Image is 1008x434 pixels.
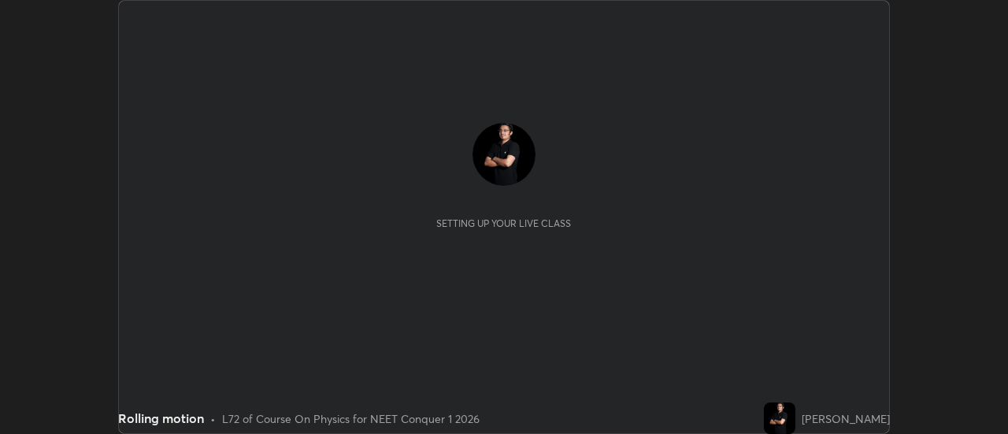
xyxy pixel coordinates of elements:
[472,123,535,186] img: 40cbeb4c3a5c4ff3bcc3c6587ae1c9d7.jpg
[222,410,480,427] div: L72 of Course On Physics for NEET Conquer 1 2026
[764,402,795,434] img: 40cbeb4c3a5c4ff3bcc3c6587ae1c9d7.jpg
[210,410,216,427] div: •
[118,409,204,428] div: Rolling motion
[802,410,890,427] div: [PERSON_NAME]
[436,217,571,229] div: Setting up your live class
